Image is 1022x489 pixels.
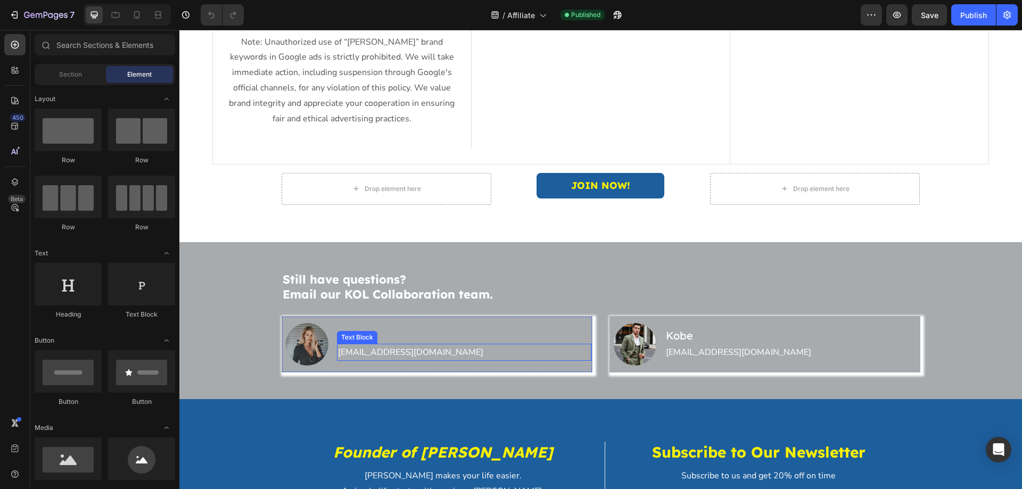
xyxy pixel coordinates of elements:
[35,397,102,407] div: Button
[434,293,477,336] img: gempages_530863990419489586-bf19ad02-c4df-4499-9f56-747f3b166c25.jpg
[487,315,739,330] p: [EMAIL_ADDRESS][DOMAIN_NAME]
[108,397,175,407] div: Button
[111,454,417,469] p: A simple life starts with owning a [PERSON_NAME].
[179,30,1022,489] iframe: Design area
[35,94,55,104] span: Layout
[35,155,102,165] div: Row
[108,155,175,165] div: Row
[158,245,175,262] span: Toggle open
[357,143,485,169] a: JOIN NOW!
[571,10,600,20] span: Published
[111,438,417,454] p: [PERSON_NAME] makes your life easier.
[158,90,175,107] span: Toggle open
[912,4,947,26] button: Save
[154,413,374,432] strong: Founder of [PERSON_NAME]
[986,437,1011,462] div: Open Intercom Messenger
[10,113,26,122] div: 450
[185,155,242,163] div: Drop element here
[35,310,102,319] div: Heading
[502,10,505,21] span: /
[4,4,79,26] button: 7
[35,423,53,433] span: Media
[392,147,451,164] p: JOIN NOW!
[108,310,175,319] div: Text Block
[70,9,75,21] p: 7
[102,241,741,273] h2: Still have questions? Email our KOL Collaboration team.
[35,222,102,232] div: Row
[614,155,670,163] div: Drop element here
[960,10,987,21] div: Publish
[951,4,996,26] button: Publish
[106,293,149,336] img: gempages_530863990419489586-5afabafc-171c-4bf2-9c51-9102cb2bcec5.jpg
[160,303,196,312] div: Text Block
[426,412,733,433] h3: Subscribe to Our Newsletter
[158,419,175,436] span: Toggle open
[485,298,740,314] h2: Kobe
[127,70,152,79] span: Element
[108,222,175,232] div: Row
[8,195,26,203] div: Beta
[59,70,82,79] span: Section
[35,248,48,258] span: Text
[507,10,535,21] span: Affiliate
[158,298,412,314] h2: Even
[159,315,411,330] p: [EMAIL_ADDRESS][DOMAIN_NAME]
[35,336,54,345] span: Button
[35,34,175,55] input: Search Sections & Elements
[201,4,244,26] div: Undo/Redo
[921,11,938,20] span: Save
[158,332,175,349] span: Toggle open
[427,438,732,454] p: Subscribe to us and get 20% off on time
